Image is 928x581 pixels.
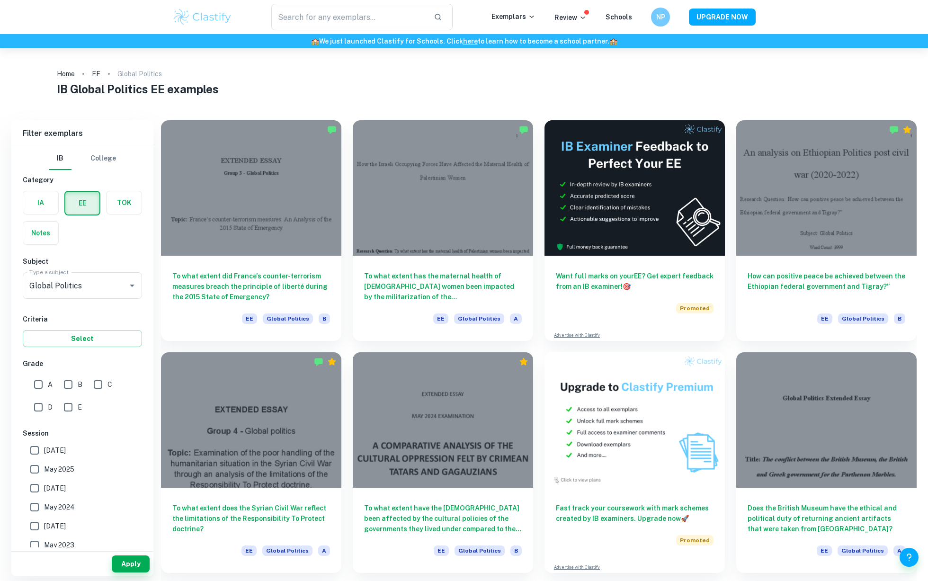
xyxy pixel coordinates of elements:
h6: To what extent did France's counter-terrorism measures breach the principle of liberté during the... [172,271,330,302]
span: B [78,379,82,390]
span: May 2023 [44,540,74,550]
span: 🏫 [311,37,319,45]
a: How can positive peace be achieved between the Ethiopian federal government and Tigray?”EEGlobal ... [736,120,917,341]
label: Type a subject [29,268,69,276]
button: UPGRADE NOW [689,9,756,26]
span: Global Politics [263,313,313,324]
h6: Does the British Museum have the ethical and political duty of returning ancient artifacts that w... [748,503,905,534]
input: Search for any exemplars... [271,4,426,30]
h6: How can positive peace be achieved between the Ethiopian federal government and Tigray?” [748,271,905,302]
h6: Filter exemplars [11,120,153,147]
span: A [318,545,330,556]
span: E [78,402,82,412]
span: Global Politics [838,545,888,556]
span: C [107,379,112,390]
img: Clastify logo [172,8,232,27]
p: Global Politics [117,69,162,79]
h6: Grade [23,358,142,369]
h1: IB Global Politics EE examples [57,80,872,98]
img: Marked [889,125,899,134]
span: D [48,402,53,412]
h6: Criteria [23,314,142,324]
h6: Want full marks on your EE ? Get expert feedback from an IB examiner! [556,271,714,292]
div: Premium [519,357,528,366]
h6: Subject [23,256,142,267]
h6: Session [23,428,142,438]
a: Want full marks on yourEE? Get expert feedback from an IB examiner!PromotedAdvertise with Clastify [544,120,725,341]
span: A [48,379,53,390]
img: Marked [327,125,337,134]
span: [DATE] [44,445,66,456]
img: Thumbnail [544,120,725,256]
h6: To what extent has the maternal health of [DEMOGRAPHIC_DATA] women been impacted by the militariz... [364,271,522,302]
a: EE [92,67,100,80]
h6: Fast track your coursework with mark schemes created by IB examiners. Upgrade now [556,503,714,524]
button: Apply [112,555,150,572]
h6: NP [655,12,666,22]
p: Review [554,12,587,23]
span: A [893,545,905,556]
span: Global Politics [838,313,888,324]
button: EE [65,192,99,215]
span: EE [817,313,832,324]
a: here [463,37,478,45]
h6: We just launched Clastify for Schools. Click to learn how to become a school partner. [2,36,926,46]
button: NP [651,8,670,27]
img: Marked [519,125,528,134]
span: EE [242,313,257,324]
div: Filter type choice [49,147,116,170]
button: Help and Feedback [900,548,919,567]
span: EE [241,545,257,556]
span: EE [434,545,449,556]
a: To what extent has the maternal health of [DEMOGRAPHIC_DATA] women been impacted by the militariz... [353,120,533,341]
h6: To what extent does the Syrian Civil War reflect the limitations of the Responsibility To Protect... [172,503,330,534]
span: B [894,313,905,324]
h6: To what extent have the [DEMOGRAPHIC_DATA] been affected by the cultural policies of the governme... [364,503,522,534]
span: Global Politics [262,545,312,556]
span: Promoted [676,303,714,313]
button: College [90,147,116,170]
span: B [319,313,330,324]
a: Advertise with Clastify [554,332,600,339]
a: To what extent did France's counter-terrorism measures breach the principle of liberté during the... [161,120,341,341]
span: EE [433,313,448,324]
span: May 2024 [44,502,75,512]
button: Select [23,330,142,347]
a: Schools [606,13,632,21]
span: Global Politics [455,545,505,556]
span: May 2025 [44,464,74,474]
img: Marked [314,357,323,366]
span: 🎯 [623,283,631,290]
span: A [510,313,522,324]
div: Premium [902,125,912,134]
img: Thumbnail [544,352,725,488]
span: 🏫 [609,37,617,45]
a: Home [57,67,75,80]
span: B [510,545,522,556]
a: Does the British Museum have the ethical and political duty of returning ancient artifacts that w... [736,352,917,573]
span: 🚀 [681,515,689,522]
a: To what extent have the [DEMOGRAPHIC_DATA] been affected by the cultural policies of the governme... [353,352,533,573]
span: Global Politics [454,313,504,324]
button: TOK [107,191,142,214]
span: EE [817,545,832,556]
button: IB [49,147,71,170]
button: Notes [23,222,58,244]
p: Exemplars [491,11,535,22]
span: [DATE] [44,483,66,493]
button: Open [125,279,139,292]
div: Premium [327,357,337,366]
h6: Category [23,175,142,185]
a: Advertise with Clastify [554,564,600,571]
button: IA [23,191,58,214]
span: Promoted [676,535,714,545]
a: To what extent does the Syrian Civil War reflect the limitations of the Responsibility To Protect... [161,352,341,573]
span: [DATE] [44,521,66,531]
